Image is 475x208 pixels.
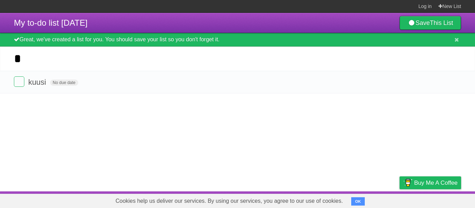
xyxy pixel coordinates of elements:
a: Privacy [391,193,409,206]
b: This List [430,19,453,26]
a: About [307,193,322,206]
a: Buy me a coffee [400,176,461,189]
span: Cookies help us deliver our services. By using our services, you agree to our use of cookies. [108,194,350,208]
a: Developers [330,193,358,206]
span: My to-do list [DATE] [14,18,88,27]
label: Done [14,76,24,87]
a: Terms [367,193,382,206]
span: kuusi [28,78,48,86]
img: Buy me a coffee [403,177,412,189]
a: SaveThis List [400,16,461,30]
a: Suggest a feature [417,193,461,206]
span: No due date [50,80,78,86]
span: Buy me a coffee [414,177,458,189]
button: OK [351,197,365,206]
